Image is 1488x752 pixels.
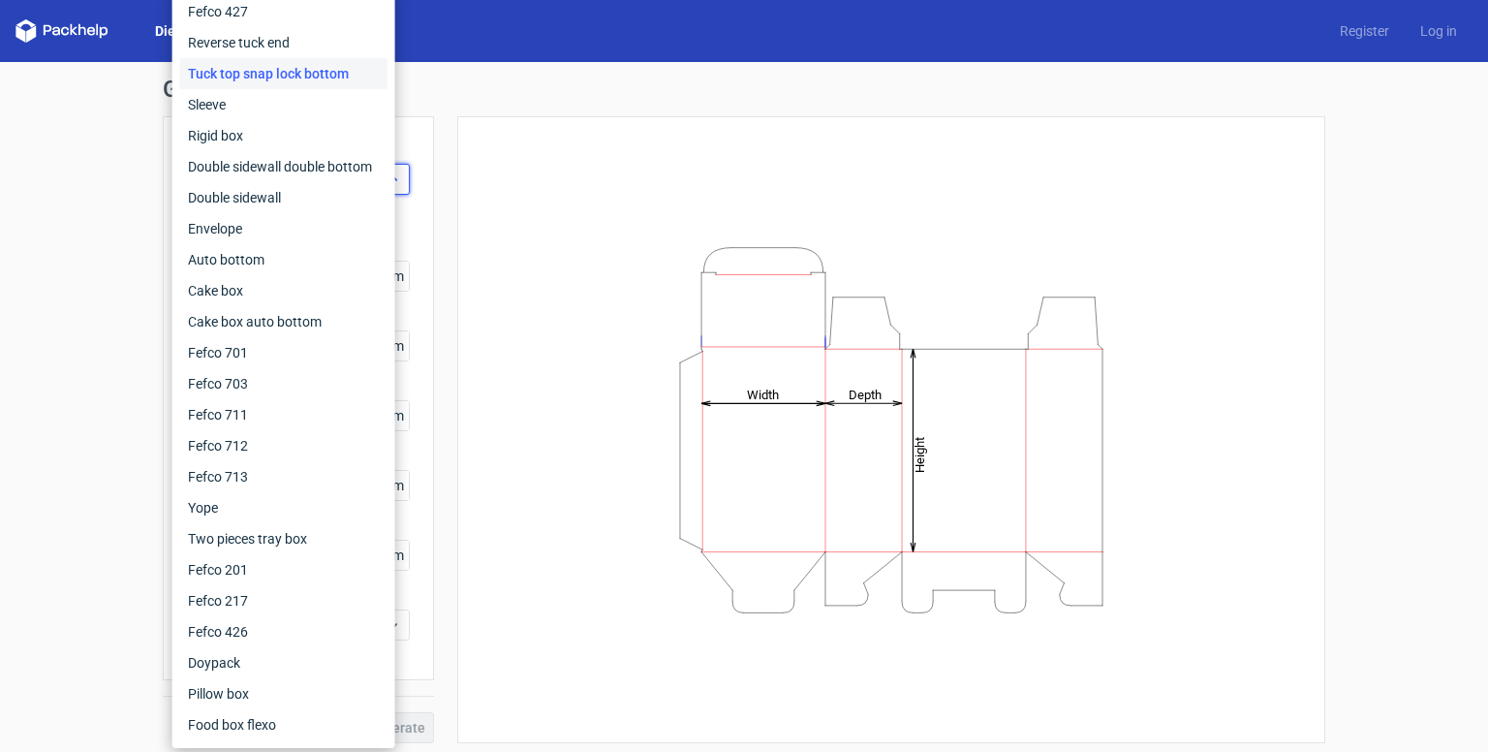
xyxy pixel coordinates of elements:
[180,585,387,616] div: Fefco 217
[180,182,387,213] div: Double sidewall
[180,709,387,740] div: Food box flexo
[139,21,221,41] a: Dielines
[747,387,779,401] tspan: Width
[913,436,927,472] tspan: Height
[180,616,387,647] div: Fefco 426
[180,399,387,430] div: Fefco 711
[180,275,387,306] div: Cake box
[180,492,387,523] div: Yope
[180,120,387,151] div: Rigid box
[180,213,387,244] div: Envelope
[180,27,387,58] div: Reverse tuck end
[180,58,387,89] div: Tuck top snap lock bottom
[180,554,387,585] div: Fefco 201
[180,89,387,120] div: Sleeve
[849,387,882,401] tspan: Depth
[1324,21,1405,41] a: Register
[1405,21,1472,41] a: Log in
[180,368,387,399] div: Fefco 703
[180,647,387,678] div: Doypack
[180,430,387,461] div: Fefco 712
[180,523,387,554] div: Two pieces tray box
[180,306,387,337] div: Cake box auto bottom
[180,244,387,275] div: Auto bottom
[163,78,1325,101] h1: Generate new dieline
[180,678,387,709] div: Pillow box
[180,337,387,368] div: Fefco 701
[180,151,387,182] div: Double sidewall double bottom
[180,461,387,492] div: Fefco 713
